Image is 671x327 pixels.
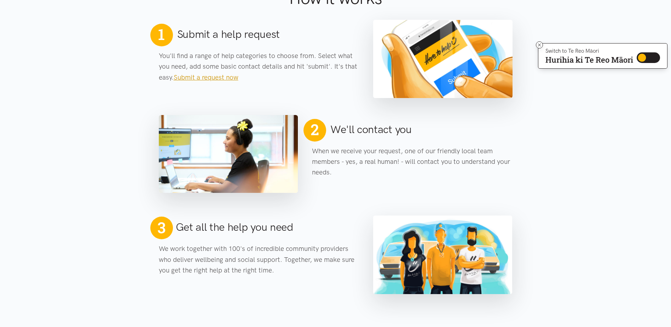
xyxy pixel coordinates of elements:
p: You'll find a range of help categories to choose from. Select what you need, add some basic conta... [159,51,359,83]
p: When we receive your request, one of our friendly local team members - yes, a real human! - will ... [312,146,513,178]
p: Hurihia ki Te Reo Māori [545,57,633,63]
h2: Get all the help you need [176,220,293,235]
a: Submit a request now [174,73,238,81]
span: 3 [157,218,165,237]
h2: We'll contact you [330,122,412,137]
p: We work together with 100's of incredible community providers who deliver wellbeing and social su... [159,243,359,276]
span: 2 [308,117,322,142]
span: 1 [158,25,164,44]
h2: Submit a help request [177,27,280,42]
p: Switch to Te Reo Māori [545,49,633,53]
